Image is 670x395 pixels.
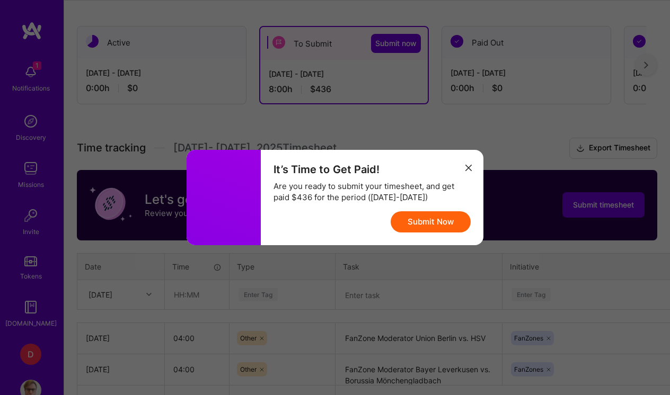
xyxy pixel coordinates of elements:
[465,165,472,171] i: icon Close
[181,142,285,245] i: icon Money
[391,211,471,232] button: Submit Now
[274,181,471,203] div: Are you ready to submit your timesheet, and get paid $436 for the period ([DATE]-[DATE])
[187,150,483,245] div: modal
[274,163,471,176] div: It’s Time to Get Paid!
